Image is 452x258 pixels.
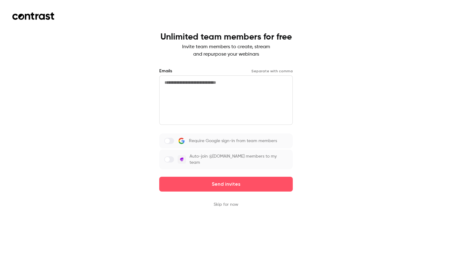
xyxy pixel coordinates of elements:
p: Invite team members to create, stream and repurpose your webinars [160,43,292,58]
label: Require Google sign-in from team members [159,133,293,148]
label: Emails [159,68,172,74]
button: Send invites [159,177,293,192]
label: Auto-join @[DOMAIN_NAME] members to my team [159,150,293,169]
button: Skip for now [214,201,238,208]
p: Separate with comma [251,69,293,74]
h1: Unlimited team members for free [160,32,292,42]
img: Telia [178,156,185,163]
